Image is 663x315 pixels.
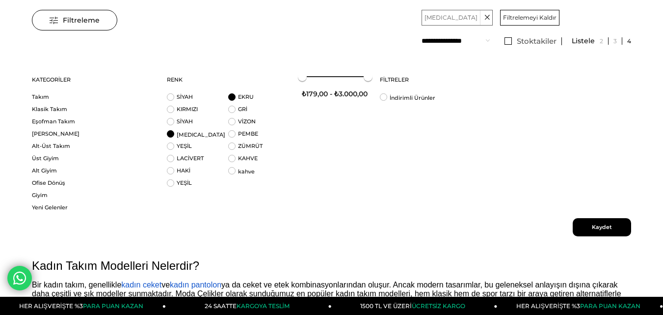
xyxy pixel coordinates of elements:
[580,302,640,310] span: PARA PUAN KAZAN
[161,281,170,289] span: ve
[32,118,155,125] a: Eşofman Takım
[32,106,155,113] a: Klasik Takım
[170,281,221,289] a: kadın pantolon
[237,302,290,310] span: KARGOYA TESLİM
[32,93,155,101] a: Takım
[167,66,290,93] a: Renk
[32,66,155,93] a: Kategoriler
[500,37,562,45] a: Stoktakiler
[177,118,193,125] a: SİYAH
[424,12,477,24] span: [MEDICAL_DATA]
[228,118,290,130] li: VİZON
[177,155,204,162] a: LACİVERT
[228,143,290,155] li: ZÜMRÜT
[412,302,465,310] span: ÜCRETSİZ KARGO
[517,36,557,46] span: Stoktakiler
[32,167,155,174] a: Alt Giyim
[167,179,228,192] li: YEŞİL
[573,218,631,236] span: Kaydet
[238,168,255,175] a: kahve
[32,192,155,199] a: Giyim
[238,93,254,100] a: EKRU
[32,179,155,187] a: Ofise Dönüş
[177,131,225,138] a: [MEDICAL_DATA]
[32,281,621,307] span: ya da ceket ve etek kombinasyonlarından oluşur. Ancak modern tasarımlar, bu geleneksel anlayışın ...
[228,106,290,118] li: GRİ
[121,281,161,289] a: kadın ceket
[32,143,155,150] a: Alt-Üst Takım
[32,130,155,138] a: [PERSON_NAME]
[167,118,228,130] li: SİYAH
[170,281,221,289] span: kadın pantolon
[228,93,290,106] li: EKRU
[177,167,190,174] a: HAKİ
[83,302,143,310] span: PARA PUAN KAZAN
[32,204,155,211] a: Yeni Gelenler
[302,87,368,98] div: ₺179,00 - ₺3.000,00
[238,118,256,125] a: VİZON
[177,93,193,100] a: SİYAH
[177,179,192,186] a: YEŞİL
[380,93,441,106] li: İndirimli Ürünler
[238,130,258,137] a: PEMBE
[238,143,263,149] a: ZÜMRÜT
[167,93,228,106] li: SİYAH
[167,106,228,118] li: KIRMIZI
[166,297,332,315] a: 24 SAATTEKARGOYA TESLİM
[503,10,557,25] span: Filtrelemeyi Kaldır
[228,155,290,167] li: KAHVE
[121,281,161,289] span: kadın ceket
[167,167,228,179] li: HAKİ
[228,167,290,179] li: kahve
[332,297,498,315] a: 1500 TL VE ÜZERİÜCRETSİZ KARGO
[238,155,258,162] a: KAHVE
[177,143,192,149] a: YEŞİL
[50,10,100,30] span: Filtreleme
[32,281,121,289] span: Bir kadın takım, genellikle
[167,130,228,143] li: BEYAZ
[167,155,228,167] li: LACİVERT
[390,94,435,101] a: İndirimli Ürünler
[32,155,155,162] a: Üst Giyim
[167,143,228,155] li: YEŞİL
[501,10,559,25] a: Filtrelemeyi Kaldır
[380,66,503,93] a: Filtreler
[238,106,247,113] a: GRİ
[177,106,198,113] a: KIRMIZI
[32,259,199,272] span: Kadın Takım Modelleri Nelerdir?
[228,130,290,143] li: PEMBE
